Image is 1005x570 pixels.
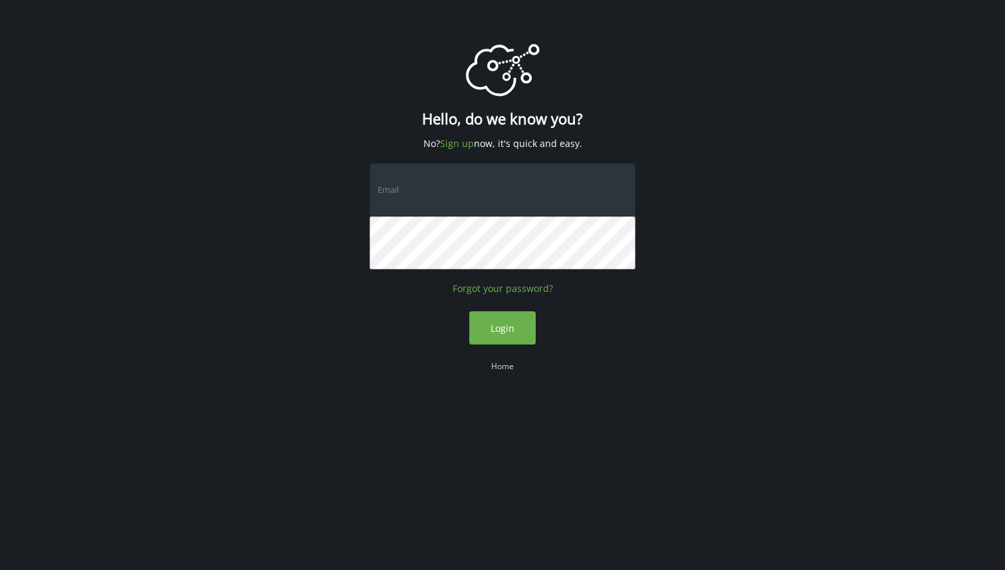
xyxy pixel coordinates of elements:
[491,360,514,372] a: Home
[469,311,536,345] button: Login
[440,137,474,150] a: Sign up
[422,138,583,150] span: No? now, it's quick and easy.
[370,163,635,216] input: Email
[422,109,583,128] h1: Hello, do we know you?
[453,283,553,295] a: Forgot your password?
[491,322,514,335] span: Login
